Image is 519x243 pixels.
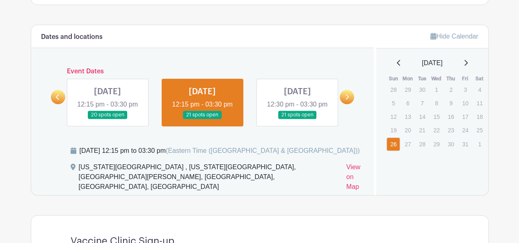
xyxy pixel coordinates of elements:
[430,33,478,40] a: Hide Calendar
[386,137,400,151] a: 26
[444,83,457,96] p: 2
[386,97,400,109] p: 5
[458,83,472,96] p: 3
[444,75,458,83] th: Thu
[430,83,443,96] p: 1
[415,138,429,150] p: 28
[401,83,414,96] p: 29
[444,110,457,123] p: 16
[401,110,414,123] p: 13
[472,75,487,83] th: Sat
[386,83,400,96] p: 28
[400,75,415,83] th: Mon
[458,110,472,123] p: 17
[430,110,443,123] p: 15
[415,124,429,136] p: 21
[65,68,340,75] h6: Event Dates
[473,124,486,136] p: 25
[473,138,486,150] p: 1
[458,75,472,83] th: Fri
[80,146,360,156] div: [DATE] 12:15 pm to 03:30 pm
[346,162,364,195] a: View on Map
[415,110,429,123] p: 14
[429,75,444,83] th: Wed
[41,33,103,41] h6: Dates and locations
[166,147,360,154] span: (Eastern Time ([GEOGRAPHIC_DATA] & [GEOGRAPHIC_DATA]))
[444,97,457,109] p: 9
[79,162,340,195] div: [US_STATE][GEOGRAPHIC_DATA] , [US_STATE][GEOGRAPHIC_DATA], [GEOGRAPHIC_DATA][PERSON_NAME], [GEOGR...
[444,138,457,150] p: 30
[415,97,429,109] p: 7
[458,97,472,109] p: 10
[458,124,472,136] p: 24
[401,97,414,109] p: 6
[473,110,486,123] p: 18
[415,75,429,83] th: Tue
[386,75,400,83] th: Sun
[473,97,486,109] p: 11
[386,124,400,136] p: 19
[422,58,442,68] span: [DATE]
[430,124,443,136] p: 22
[430,97,443,109] p: 8
[458,138,472,150] p: 31
[444,124,457,136] p: 23
[415,83,429,96] p: 30
[473,83,486,96] p: 4
[386,110,400,123] p: 12
[401,138,414,150] p: 27
[430,138,443,150] p: 29
[401,124,414,136] p: 20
